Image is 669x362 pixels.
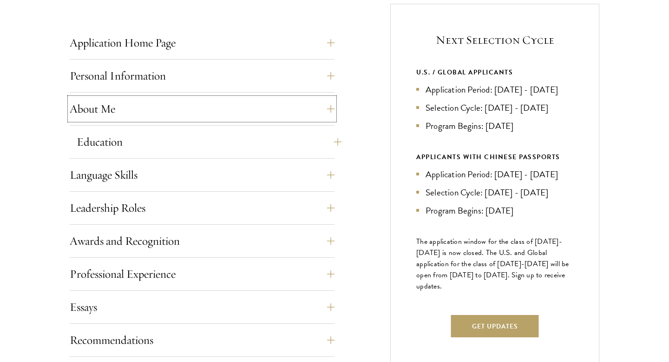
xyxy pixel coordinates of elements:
h5: Next Selection Cycle [416,32,573,48]
button: Get Updates [451,315,539,337]
button: Professional Experience [70,263,334,285]
button: Education [77,131,341,153]
button: Language Skills [70,164,334,186]
div: U.S. / GLOBAL APPLICANTS [416,67,573,78]
li: Selection Cycle: [DATE] - [DATE] [416,186,573,199]
span: The application window for the class of [DATE]-[DATE] is now closed. The U.S. and Global applicat... [416,236,569,292]
button: Personal Information [70,65,334,87]
button: Recommendations [70,329,334,351]
button: Essays [70,296,334,318]
button: About Me [70,98,334,120]
button: Leadership Roles [70,197,334,219]
li: Application Period: [DATE] - [DATE] [416,83,573,96]
div: APPLICANTS WITH CHINESE PASSPORTS [416,151,573,163]
li: Program Begins: [DATE] [416,119,573,133]
li: Selection Cycle: [DATE] - [DATE] [416,101,573,114]
button: Awards and Recognition [70,230,334,252]
li: Application Period: [DATE] - [DATE] [416,168,573,181]
li: Program Begins: [DATE] [416,204,573,217]
button: Application Home Page [70,32,334,54]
